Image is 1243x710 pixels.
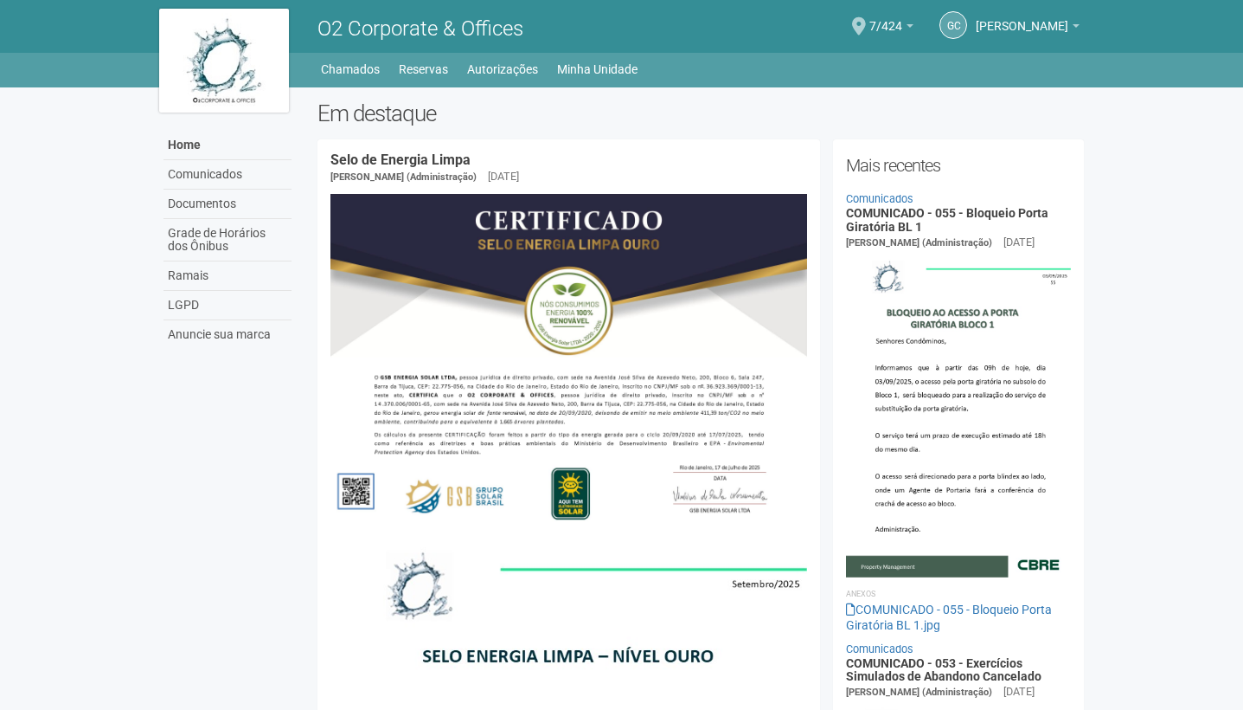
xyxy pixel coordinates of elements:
[321,57,380,81] a: Chamados
[846,586,1072,602] li: Anexos
[557,57,638,81] a: Minha Unidade
[846,603,1052,632] a: COMUNICADO - 055 - Bloqueio Porta Giratória BL 1.jpg
[467,57,538,81] a: Autorizações
[869,22,913,35] a: 7/424
[163,190,292,219] a: Documentos
[330,194,807,532] img: COMUNICADO%20-%20054%20-%20Selo%20de%20Energia%20Limpa%20-%20P%C3%A1g.%202.jpg
[846,656,1041,683] a: COMUNICADO - 053 - Exercícios Simulados de Abandono Cancelado
[163,291,292,320] a: LGPD
[846,251,1072,577] img: COMUNICADO%20-%20055%20-%20Bloqueio%20Porta%20Girat%C3%B3ria%20BL%201.jpg
[163,261,292,291] a: Ramais
[846,206,1048,233] a: COMUNICADO - 055 - Bloqueio Porta Giratória BL 1
[846,152,1072,178] h2: Mais recentes
[163,131,292,160] a: Home
[976,3,1068,33] span: Guilherme Cruz Braga
[163,219,292,261] a: Grade de Horários dos Ônibus
[330,152,471,168] a: Selo de Energia Limpa
[869,3,902,33] span: 7/424
[163,160,292,190] a: Comunicados
[976,22,1080,35] a: [PERSON_NAME]
[317,16,523,41] span: O2 Corporate & Offices
[846,192,913,205] a: Comunicados
[488,169,519,184] div: [DATE]
[399,57,448,81] a: Reservas
[939,11,967,39] a: GC
[159,9,289,113] img: logo.jpg
[846,642,913,655] a: Comunicados
[163,320,292,349] a: Anuncie sua marca
[330,171,477,183] span: [PERSON_NAME] (Administração)
[846,687,992,698] span: [PERSON_NAME] (Administração)
[317,100,1085,126] h2: Em destaque
[1003,235,1035,250] div: [DATE]
[846,237,992,248] span: [PERSON_NAME] (Administração)
[1003,684,1035,700] div: [DATE]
